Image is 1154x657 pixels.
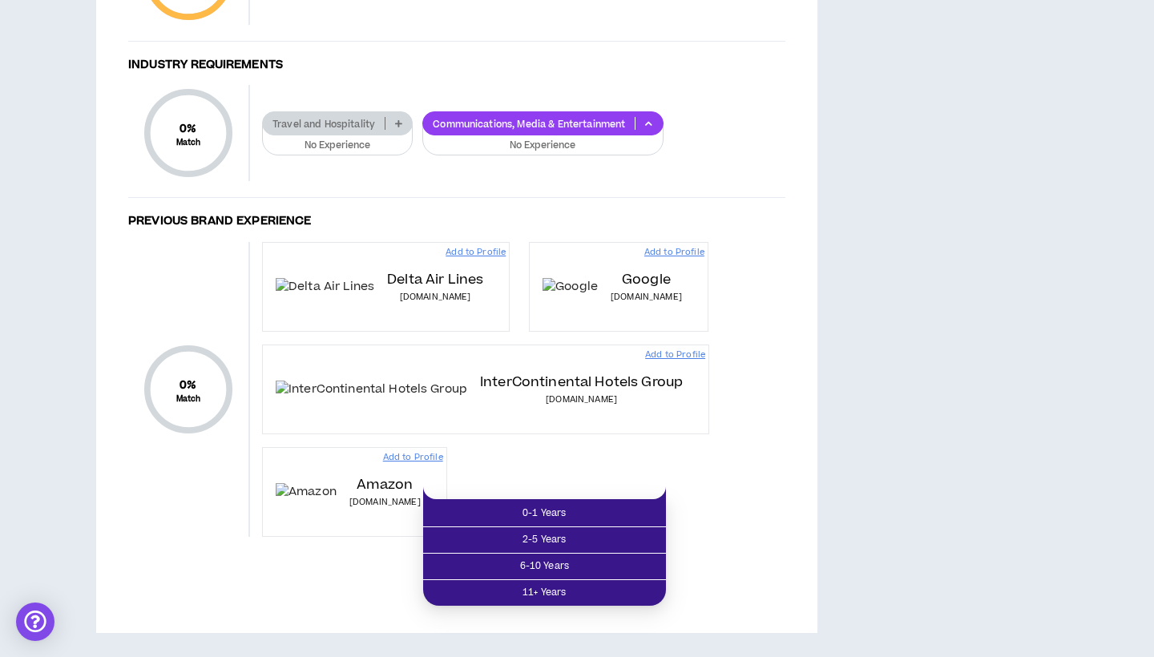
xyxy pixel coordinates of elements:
[622,270,671,289] p: Google
[433,531,656,549] span: 2-5 Years
[276,381,467,398] img: InterContinental Hotels Group
[276,483,337,501] img: Amazon
[644,246,704,259] p: Add to Profile
[400,291,471,304] p: [DOMAIN_NAME]
[611,291,682,304] p: [DOMAIN_NAME]
[423,118,635,130] p: Communications, Media & Entertainment
[176,393,201,405] small: Match
[276,278,374,296] img: Delta Air Lines
[387,270,483,289] p: Delta Air Lines
[16,603,54,641] div: Open Intercom Messenger
[176,377,201,393] span: 0 %
[433,558,656,575] span: 6-10 Years
[543,278,598,296] img: Google
[128,58,785,73] h4: Industry Requirements
[446,246,506,259] p: Add to Profile
[349,496,421,509] p: [DOMAIN_NAME]
[433,584,656,602] span: 11+ Years
[546,393,617,406] p: [DOMAIN_NAME]
[176,137,201,148] small: Match
[433,505,656,522] span: 0-1 Years
[383,451,443,464] p: Add to Profile
[272,139,402,153] p: No Experience
[433,139,652,153] p: No Experience
[357,475,413,494] p: Amazon
[128,214,785,229] h4: Previous Brand Experience
[262,125,413,155] button: No Experience
[176,120,201,137] span: 0 %
[263,118,385,130] p: Travel and Hospitality
[422,125,663,155] button: No Experience
[645,349,705,361] p: Add to Profile
[480,373,683,392] p: InterContinental Hotels Group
